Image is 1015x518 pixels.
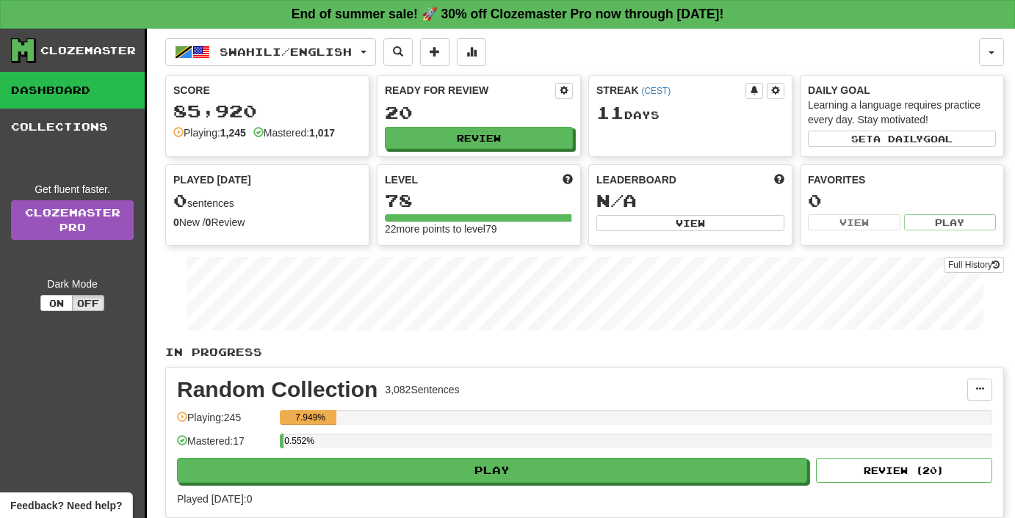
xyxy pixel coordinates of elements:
div: Favorites [808,172,996,187]
div: Streak [596,83,745,98]
div: Score [173,83,361,98]
div: 22 more points to level 79 [385,222,573,236]
div: Playing: [173,125,246,140]
span: This week in points, UTC [774,172,784,187]
button: View [596,215,784,231]
span: Level [385,172,418,187]
strong: 0 [206,216,212,228]
div: 85,920 [173,102,361,120]
div: 7.949% [284,410,336,425]
span: a daily [873,134,923,144]
span: Leaderboard [596,172,676,187]
button: Play [904,214,997,230]
button: Seta dailygoal [808,131,996,147]
button: Full History [944,257,1004,273]
div: Clozemaster [40,43,136,58]
button: On [40,295,73,311]
button: Review [385,127,573,149]
span: 11 [596,102,624,123]
strong: 1,017 [309,127,335,139]
div: Get fluent faster. [11,182,134,197]
div: New / Review [173,215,361,230]
div: Playing: 245 [177,410,272,434]
p: In Progress [165,345,1004,360]
span: Score more points to level up [563,172,573,187]
button: Search sentences [383,38,413,66]
div: Mastered: [253,125,335,140]
div: Dark Mode [11,277,134,291]
button: More stats [457,38,486,66]
button: Add sentence to collection [420,38,449,66]
div: 3,082 Sentences [385,382,459,397]
div: Random Collection [177,379,378,401]
span: 0 [173,190,187,211]
strong: 0 [173,216,179,228]
button: Swahili/English [165,38,376,66]
div: Daily Goal [808,83,996,98]
a: ClozemasterPro [11,200,134,240]
strong: 1,245 [220,127,246,139]
div: 20 [385,103,573,122]
strong: End of summer sale! 🚀 30% off Clozemaster Pro now through [DATE]! [292,7,724,21]
div: 0 [808,191,996,210]
div: sentences [173,191,361,211]
span: Played [DATE] [173,172,251,187]
button: Review (20) [816,458,992,483]
div: Mastered: 17 [177,434,272,458]
span: N/A [596,190,637,211]
span: Open feedback widget [10,498,122,513]
span: Swahili / English [220,45,352,58]
button: View [808,214,900,230]
div: 78 [385,191,573,210]
button: Off [72,295,104,311]
div: Learning a language requires practice every day. Stay motivated! [808,98,996,127]
div: Day s [596,103,784,123]
a: (CEST) [641,86,671,96]
div: Ready for Review [385,83,555,98]
span: Played [DATE]: 0 [177,493,252,505]
button: Play [177,458,807,483]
